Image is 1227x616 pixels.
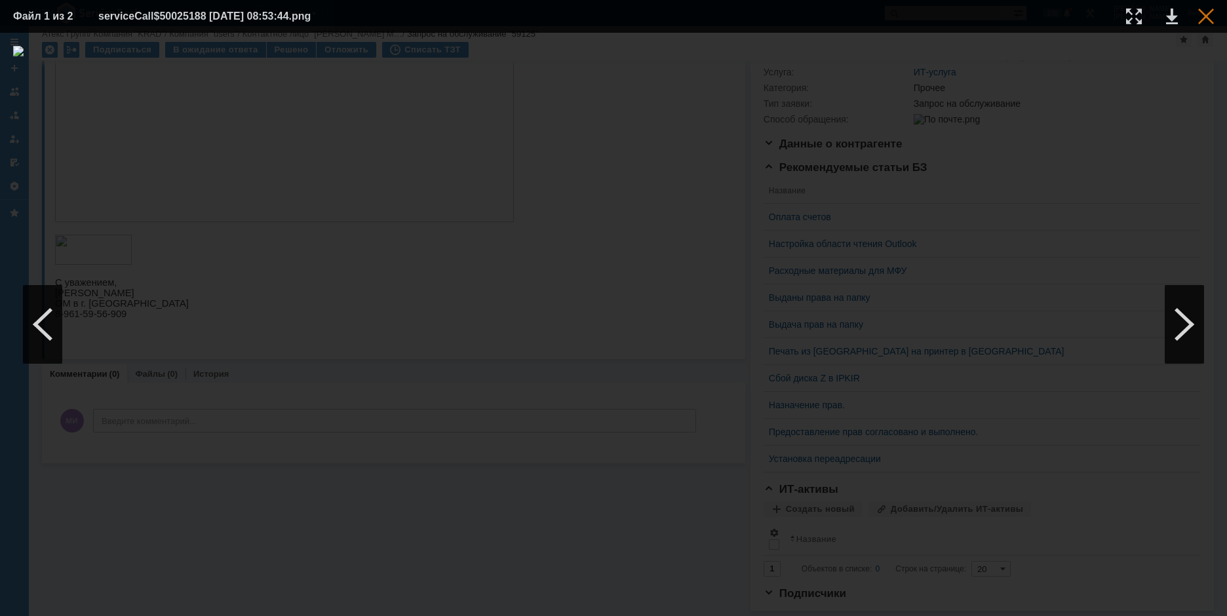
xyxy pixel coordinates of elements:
img: download [13,46,1214,603]
div: serviceCall$50025188 [DATE] 08:53:44.png [98,9,343,24]
div: Предыдущий файл [23,285,62,364]
div: Закрыть окно (Esc) [1198,9,1214,24]
div: Скачать файл [1166,9,1178,24]
div: Файл 1 из 2 [13,11,79,22]
div: Следующий файл [1165,285,1204,364]
div: Увеличить масштаб [1126,9,1142,24]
